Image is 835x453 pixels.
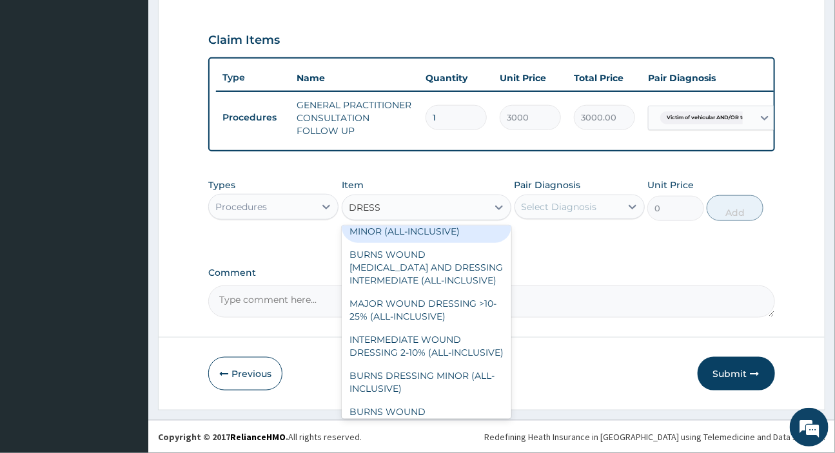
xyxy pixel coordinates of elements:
div: Procedures [215,200,267,213]
div: BURNS WOUND [MEDICAL_DATA] AND DRESSING INTERMEDIATE (ALL-INCLUSIVE) [342,243,511,292]
div: INTERMEDIATE WOUND DRESSING 2-10% (ALL-INCLUSIVE) [342,328,511,364]
button: Add [707,195,763,221]
h3: Claim Items [208,34,280,48]
footer: All rights reserved. [148,420,835,453]
td: GENERAL PRACTITIONER CONSULTATION FOLLOW UP [290,92,419,144]
div: Chat with us now [67,72,217,89]
label: Types [208,180,235,191]
a: RelianceHMO [230,431,286,443]
button: Previous [208,357,282,390]
span: We're online! [75,141,178,271]
button: Submit [698,357,775,390]
td: Procedures [216,106,290,130]
div: MAJOR WOUND DRESSING >10-25% (ALL-INCLUSIVE) [342,292,511,328]
textarea: Type your message and hit 'Enter' [6,310,246,355]
th: Unit Price [493,65,567,91]
span: Victim of vehicular AND/OR tra... [660,111,758,124]
th: Pair Diagnosis [642,65,783,91]
label: Unit Price [647,178,694,191]
th: Name [290,65,419,91]
label: Comment [208,267,774,278]
img: d_794563401_company_1708531726252_794563401 [24,64,52,97]
th: Total Price [567,65,642,91]
th: Type [216,66,290,90]
div: Select Diagnosis [522,200,597,213]
div: Minimize live chat window [211,6,242,37]
div: Redefining Heath Insurance in [GEOGRAPHIC_DATA] using Telemedicine and Data Science! [484,430,825,443]
strong: Copyright © 2017 . [158,431,288,443]
div: BURNS DRESSING MINOR (ALL-INCLUSIVE) [342,364,511,400]
label: Item [342,178,364,191]
div: BURNS WOUND [MEDICAL_DATA] AND DRESSING MAJOR (ALL-INCLUSIVE) [342,400,511,449]
th: Quantity [419,65,493,91]
label: Pair Diagnosis [515,178,581,191]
